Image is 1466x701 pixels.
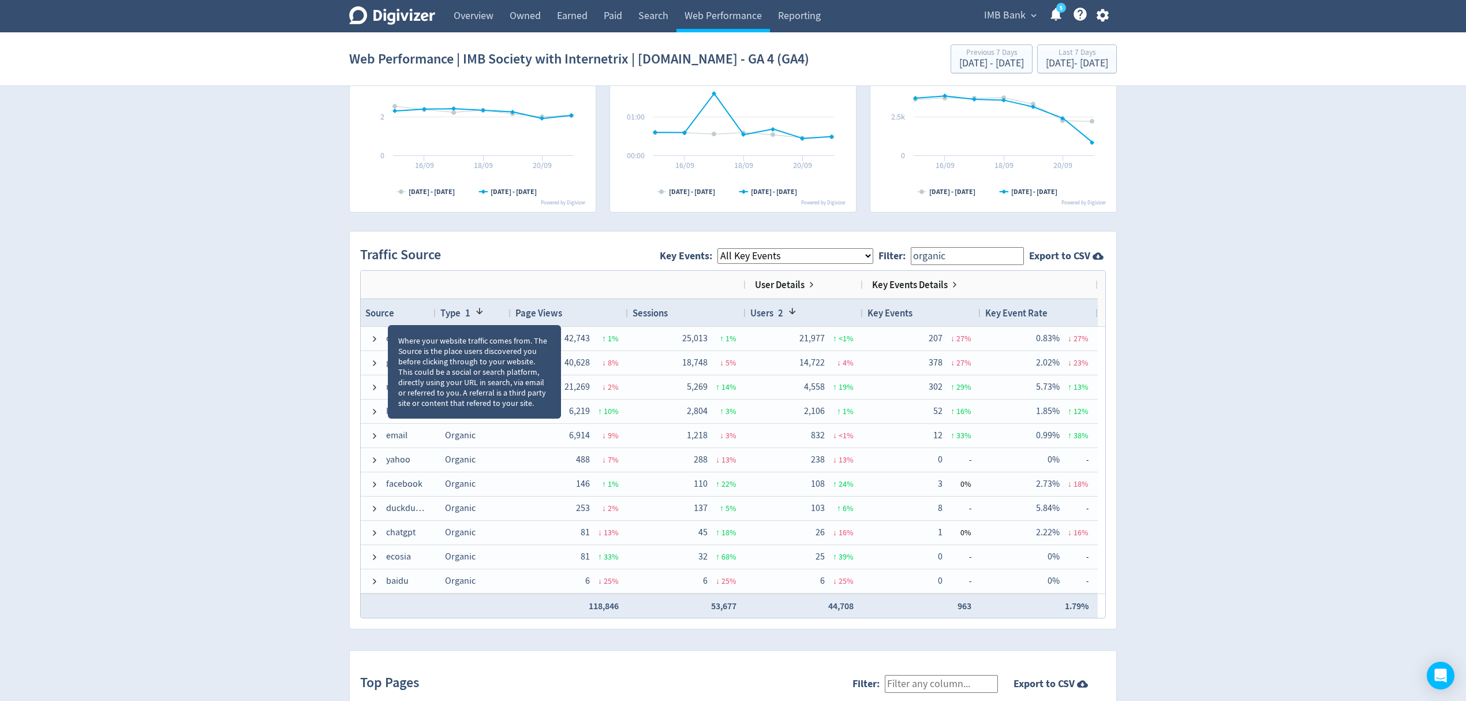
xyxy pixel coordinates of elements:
[985,307,1048,319] span: Key Event Rate
[698,527,708,538] span: 45
[938,551,943,562] span: 0
[349,40,809,77] h1: Web Performance | IMB Society with Internetrix | [DOMAIN_NAME] - GA 4 (GA4)
[958,600,971,612] span: 963
[725,333,736,344] span: 1 %
[938,502,943,514] span: 8
[604,406,619,416] span: 10 %
[445,551,476,562] span: Organic
[929,381,943,393] span: 302
[1046,49,1108,58] div: Last 7 Days
[711,600,736,612] span: 53,677
[833,430,837,441] span: ↓
[1068,479,1072,489] span: ↓
[956,430,971,441] span: 33 %
[386,497,425,520] span: duckduckgo
[682,357,708,368] span: 18,748
[1068,527,1072,538] span: ↓
[576,454,590,465] span: 488
[687,381,708,393] span: 5,269
[959,49,1024,58] div: Previous 7 Days
[608,357,619,368] span: 8 %
[445,502,476,514] span: Organic
[833,382,837,392] span: ↑
[725,430,736,441] span: 3 %
[725,406,736,416] span: 3 %
[951,333,955,344] span: ↓
[1074,333,1089,344] span: 27 %
[608,430,619,441] span: 9 %
[1029,10,1039,21] span: expand_more
[669,187,715,196] text: [DATE] - [DATE]
[694,502,708,514] span: 137
[1036,478,1060,490] span: 2.73%
[959,58,1024,69] div: [DATE] - [DATE]
[956,406,971,416] span: 16 %
[833,479,837,489] span: ↑
[1427,662,1454,689] div: Open Intercom Messenger
[703,575,708,587] span: 6
[716,454,720,465] span: ↓
[839,454,854,465] span: 13 %
[380,150,384,161] text: 0
[598,576,602,586] span: ↓
[660,249,717,263] label: Key Events:
[386,449,410,471] span: yahoo
[386,400,403,423] span: bing
[816,551,825,562] span: 25
[698,551,708,562] span: 32
[576,478,590,490] span: 146
[984,6,1026,25] span: IMB Bank
[602,503,606,513] span: ↓
[839,527,854,538] span: 16 %
[491,187,537,196] text: [DATE] - [DATE]
[716,527,720,538] span: ↑
[608,503,619,513] span: 2 %
[1060,546,1089,568] span: -
[793,160,812,170] text: 20/09
[1061,199,1106,206] text: Powered by Digivizer
[720,333,724,344] span: ↑
[445,430,476,441] span: Organic
[608,333,619,344] span: 1 %
[1056,3,1066,13] a: 5
[943,546,971,568] span: -
[541,199,586,206] text: Powered by Digivizer
[604,551,619,562] span: 33 %
[751,187,797,196] text: [DATE] - [DATE]
[933,405,943,417] span: 52
[951,44,1033,73] button: Previous 7 Days[DATE] - [DATE]
[386,473,422,495] span: facebook
[951,406,955,416] span: ↑
[598,551,602,562] span: ↑
[386,376,416,398] span: referral
[843,406,854,416] span: 1 %
[878,249,911,263] label: Filter:
[943,570,971,592] span: -
[694,478,708,490] span: 110
[474,160,493,170] text: 18/09
[576,502,590,514] span: 253
[1068,430,1072,441] span: ↑
[943,449,971,471] span: -
[872,278,948,291] span: Key Events Details
[445,454,476,465] span: Organic
[804,405,825,417] span: 2,106
[828,600,854,612] span: 44,708
[445,333,476,344] span: Organic
[938,575,943,587] span: 0
[1068,406,1072,416] span: ↑
[1068,333,1072,344] span: ↓
[721,382,736,392] span: 14 %
[365,307,394,319] span: Source
[602,357,606,368] span: ↓
[1036,405,1060,417] span: 1.85%
[589,600,619,612] span: 118,846
[980,6,1039,25] button: IMB Bank
[721,527,736,538] span: 18 %
[816,527,825,538] span: 26
[1029,249,1090,263] strong: Export to CSV
[445,381,476,393] span: Organic
[687,430,708,441] span: 1,218
[627,150,645,161] text: 00:00
[951,430,955,441] span: ↑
